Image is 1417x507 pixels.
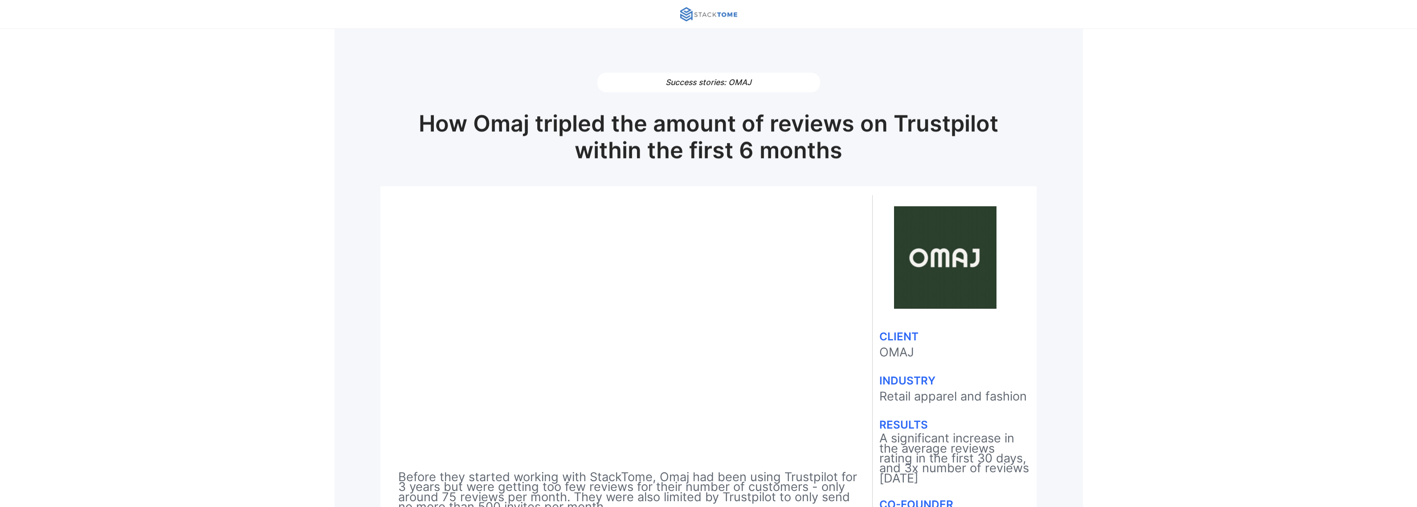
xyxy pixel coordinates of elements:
[894,206,996,309] img: omaj logo
[879,419,1030,430] h1: RESULTS
[879,345,1030,360] p: OMAJ
[398,195,858,454] iframe: StackTome - How Paul form Omaj doubled the amount of reviews on Trustpilot within the first 90 days
[879,331,1030,342] h1: CLIENT
[879,389,1030,404] p: Retail apparel and fashion
[380,110,1036,180] h1: How Omaj tripled the amount of reviews on Trustpilot within the first 6 months
[879,433,1030,483] p: A significant increase in the average reviews rating in the first 30 days, and 3x number of revie...
[879,375,1030,386] h1: INDUSTRY
[597,73,820,93] h1: Success stories: OMAJ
